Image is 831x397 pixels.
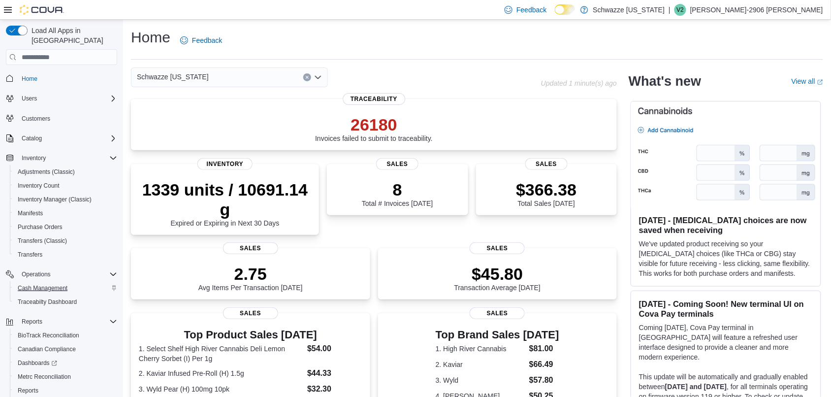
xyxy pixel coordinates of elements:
[10,234,121,248] button: Transfers (Classic)
[669,4,671,16] p: |
[22,134,42,142] span: Catalog
[18,182,60,190] span: Inventory Count
[18,152,117,164] span: Inventory
[555,4,575,15] input: Dark Mode
[18,316,46,328] button: Reports
[18,113,54,125] a: Customers
[376,158,418,170] span: Sales
[18,93,117,104] span: Users
[14,343,80,355] a: Canadian Compliance
[197,158,253,170] span: Inventory
[470,242,525,254] span: Sales
[18,359,57,367] span: Dashboards
[131,28,170,47] h1: Home
[20,5,64,15] img: Cova
[137,71,209,83] span: Schwazze [US_STATE]
[436,375,525,385] dt: 3. Wyld
[436,360,525,369] dt: 2. Kaviar
[18,298,77,306] span: Traceabilty Dashboard
[639,323,813,362] p: Coming [DATE], Cova Pay terminal in [GEOGRAPHIC_DATA] will feature a refreshed user interface des...
[436,329,559,341] h3: Top Brand Sales [DATE]
[14,357,117,369] span: Dashboards
[14,282,117,294] span: Cash Management
[541,79,617,87] p: Updated 1 minute(s) ago
[18,387,38,395] span: Reports
[2,92,121,105] button: Users
[529,374,559,386] dd: $57.80
[14,385,117,397] span: Reports
[139,368,303,378] dt: 2. Kaviar Infused Pre-Roll (H) 1.5g
[14,343,117,355] span: Canadian Compliance
[677,4,684,16] span: V2
[198,264,303,292] div: Avg Items Per Transaction [DATE]
[22,154,46,162] span: Inventory
[18,112,117,125] span: Customers
[192,35,222,45] span: Feedback
[22,115,50,123] span: Customers
[10,295,121,309] button: Traceabilty Dashboard
[22,270,51,278] span: Operations
[307,343,362,355] dd: $54.00
[22,95,37,102] span: Users
[223,242,278,254] span: Sales
[18,152,50,164] button: Inventory
[176,31,226,50] a: Feedback
[22,75,37,83] span: Home
[639,299,813,319] h3: [DATE] - Coming Soon! New terminal UI on Cova Pay terminals
[14,194,96,205] a: Inventory Manager (Classic)
[18,345,76,353] span: Canadian Compliance
[198,264,303,284] p: 2.75
[139,180,311,219] p: 1339 units / 10691.14 g
[14,207,117,219] span: Manifests
[529,359,559,370] dd: $66.49
[18,237,67,245] span: Transfers (Classic)
[525,158,568,170] span: Sales
[139,329,362,341] h3: Top Product Sales [DATE]
[14,207,47,219] a: Manifests
[14,249,117,261] span: Transfers
[139,344,303,364] dt: 1. Select Shelf High River Cannabis Deli Lemon Cherry Sorbet (I) Per 1g
[629,73,701,89] h2: What's new
[18,132,117,144] span: Catalog
[2,132,121,145] button: Catalog
[10,281,121,295] button: Cash Management
[14,296,117,308] span: Traceabilty Dashboard
[14,296,81,308] a: Traceabilty Dashboard
[2,71,121,85] button: Home
[18,251,42,259] span: Transfers
[14,166,79,178] a: Adjustments (Classic)
[315,115,433,134] p: 26180
[2,111,121,126] button: Customers
[690,4,823,16] p: [PERSON_NAME]-2906 [PERSON_NAME]
[14,194,117,205] span: Inventory Manager (Classic)
[18,223,63,231] span: Purchase Orders
[14,235,71,247] a: Transfers (Classic)
[14,357,61,369] a: Dashboards
[10,248,121,262] button: Transfers
[454,264,541,284] p: $45.80
[18,93,41,104] button: Users
[10,220,121,234] button: Purchase Orders
[639,215,813,235] h3: [DATE] - [MEDICAL_DATA] choices are now saved when receiving
[307,367,362,379] dd: $44.33
[14,371,75,383] a: Metrc Reconciliation
[18,132,46,144] button: Catalog
[792,77,823,85] a: View allExternal link
[436,344,525,354] dt: 1. High River Cannabis
[674,4,686,16] div: Veronica-2906 Garcia
[22,318,42,326] span: Reports
[10,165,121,179] button: Adjustments (Classic)
[454,264,541,292] div: Transaction Average [DATE]
[28,26,117,45] span: Load All Apps in [GEOGRAPHIC_DATA]
[307,383,362,395] dd: $32.30
[18,284,67,292] span: Cash Management
[516,180,576,199] p: $366.38
[14,221,117,233] span: Purchase Orders
[314,73,322,81] button: Open list of options
[14,235,117,247] span: Transfers (Classic)
[2,151,121,165] button: Inventory
[14,166,117,178] span: Adjustments (Classic)
[14,371,117,383] span: Metrc Reconciliation
[10,370,121,384] button: Metrc Reconciliation
[14,180,117,192] span: Inventory Count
